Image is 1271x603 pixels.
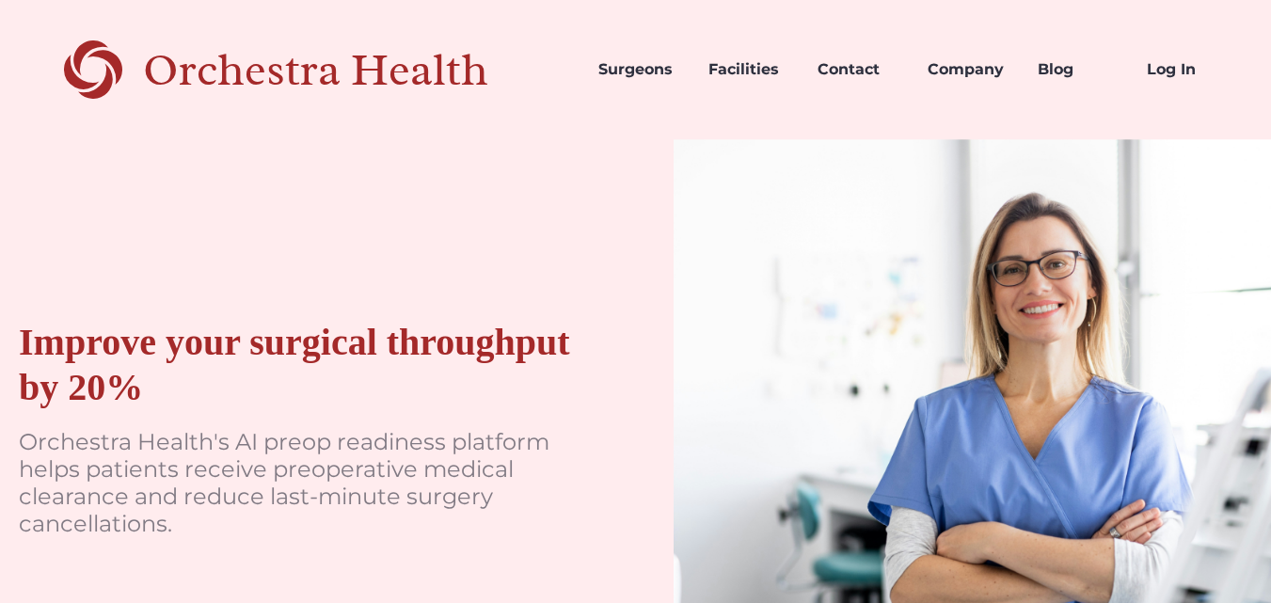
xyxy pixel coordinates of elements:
[913,38,1023,102] a: Company
[19,320,580,410] div: Improve your surgical throughput by 20%
[143,51,554,89] div: Orchestra Health
[583,38,693,102] a: Surgeons
[1023,38,1133,102] a: Blog
[19,429,580,537] p: Orchestra Health's AI preop readiness platform helps patients receive preoperative medical cleara...
[29,38,554,102] a: home
[1132,38,1242,102] a: Log In
[802,38,913,102] a: Contact
[693,38,803,102] a: Facilities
